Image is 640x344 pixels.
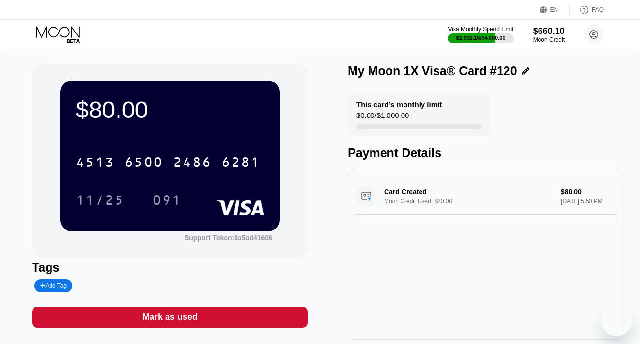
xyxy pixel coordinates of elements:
div: Support Token: 0a5ad41606 [185,234,272,242]
div: Payment Details [348,146,623,160]
div: 11/25 [76,194,124,209]
div: Mark as used [32,307,308,328]
div: This card’s monthly limit [356,100,442,109]
div: 091 [145,188,189,212]
div: Visa Monthly Spend Limit [448,26,513,33]
div: 6500 [124,156,163,171]
iframe: Кнопка запуска окна обмена сообщениями [601,305,632,336]
div: FAQ [570,5,604,15]
div: $80.00 [76,96,264,123]
div: Moon Credit [533,36,565,43]
div: Add Tag [40,282,67,289]
div: 4513650024866281 [70,150,266,174]
div: 11/25 [68,188,132,212]
div: $660.10Moon Credit [533,26,565,43]
div: Mark as used [142,311,198,323]
div: Support Token:0a5ad41606 [185,234,272,242]
div: Add Tag [34,279,72,292]
div: Visa Monthly Spend Limit$2,932.16/$4,000.00 [448,26,513,43]
div: 2486 [173,156,212,171]
div: FAQ [592,6,604,13]
div: $2,932.16 / $4,000.00 [456,35,505,41]
div: EN [550,6,558,13]
div: $660.10 [533,26,565,36]
div: $0.00 / $1,000.00 [356,111,409,124]
div: My Moon 1X Visa® Card #120 [348,64,517,78]
div: Tags [32,261,308,275]
div: 4513 [76,156,115,171]
div: EN [540,5,570,15]
div: 6281 [221,156,260,171]
div: 091 [152,194,182,209]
